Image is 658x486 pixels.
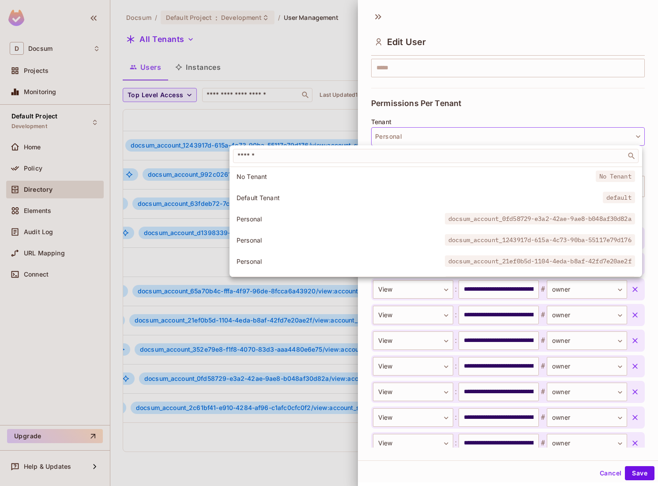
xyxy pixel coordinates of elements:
[237,257,445,266] span: Personal
[445,276,635,288] span: docsum_account_2c61bf41-e910-4284-af96-c1afc0cfc0f2
[603,192,635,203] span: default
[237,215,445,223] span: Personal
[596,171,635,182] span: No Tenant
[445,213,635,224] span: docsum_account_0fd58729-e3a2-42ae-9ae8-b048af30d82a
[445,234,635,246] span: docsum_account_1243917d-615a-4c73-90ba-55117e79d176
[445,255,635,267] span: docsum_account_21ef0b5d-1104-4eda-b8af-42fd7e20ae2f
[237,172,596,181] span: No Tenant
[237,194,603,202] span: Default Tenant
[237,236,445,244] span: Personal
